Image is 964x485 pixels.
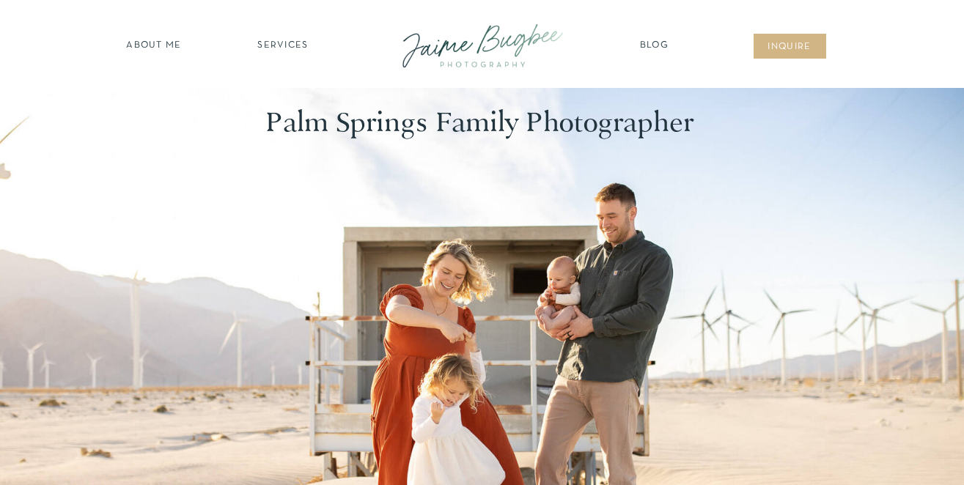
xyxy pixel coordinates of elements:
a: Blog [636,39,673,53]
a: inqUIre [760,40,820,55]
h1: Palm Springs Family Photographer [265,106,700,144]
a: about ME [122,39,186,53]
a: SERVICES [242,39,325,53]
